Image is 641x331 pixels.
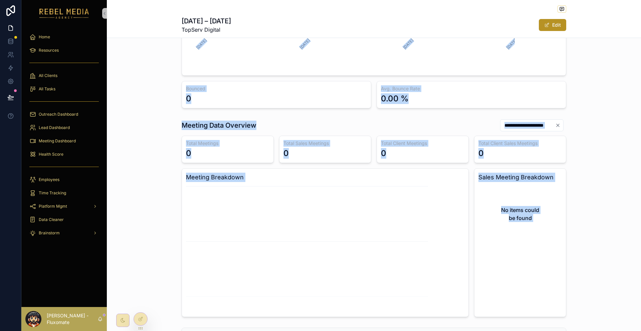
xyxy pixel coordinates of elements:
[47,312,97,326] p: [PERSON_NAME] - Fluxomate
[25,187,103,199] a: Time Tracking
[25,31,103,43] a: Home
[283,148,289,159] div: 0
[25,44,103,56] a: Resources
[299,38,311,50] text: [DATE]
[283,140,367,147] h3: Total Sales Meetings
[39,190,66,196] span: Time Tracking
[39,8,89,19] img: App logo
[25,148,103,160] a: Health Score
[186,93,191,104] div: 0
[381,148,386,159] div: 0
[505,38,517,50] text: [DATE]
[21,27,107,247] div: scrollable content
[25,135,103,147] a: Meeting Dashboard
[25,122,103,134] a: Lead Dashboard
[25,214,103,226] a: Data Cleaner
[39,48,59,53] span: Resources
[25,83,103,95] a: All Tasks
[186,85,367,92] h3: Bounced
[478,140,562,147] h3: Total Client Sales Meetings
[182,26,231,34] span: TopServ Digital
[381,85,562,92] h3: Avg. Bounce Rate
[182,16,231,26] h1: [DATE] – [DATE]
[402,38,414,50] text: [DATE]
[39,204,67,209] span: Platform Mgmt
[39,86,55,92] span: All Tasks
[500,206,541,222] h2: No items could be found
[25,200,103,212] a: Platform Mgmt
[39,177,59,182] span: Employees
[186,148,191,159] div: 0
[186,185,464,313] div: chart
[381,93,409,104] div: 0.00 %
[555,123,563,128] button: Clear
[182,121,256,130] h1: Meeting Data Overview
[39,112,78,117] span: Outreach Dashboard
[39,73,57,78] span: All Clients
[381,140,464,147] h3: Total Client Meetings
[539,19,566,31] button: Edit
[25,70,103,82] a: All Clients
[39,152,63,157] span: Health Score
[478,173,562,182] h3: Sales Meeting Breakdown
[186,173,464,182] h3: Meeting Breakdown
[186,140,269,147] h3: Total Meetings
[25,108,103,120] a: Outreach Dashboard
[39,217,64,222] span: Data Cleaner
[25,174,103,186] a: Employees
[478,148,484,159] div: 0
[39,138,76,144] span: Meeting Dashboard
[196,38,208,50] text: [DATE]
[39,34,50,40] span: Home
[39,125,70,130] span: Lead Dashboard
